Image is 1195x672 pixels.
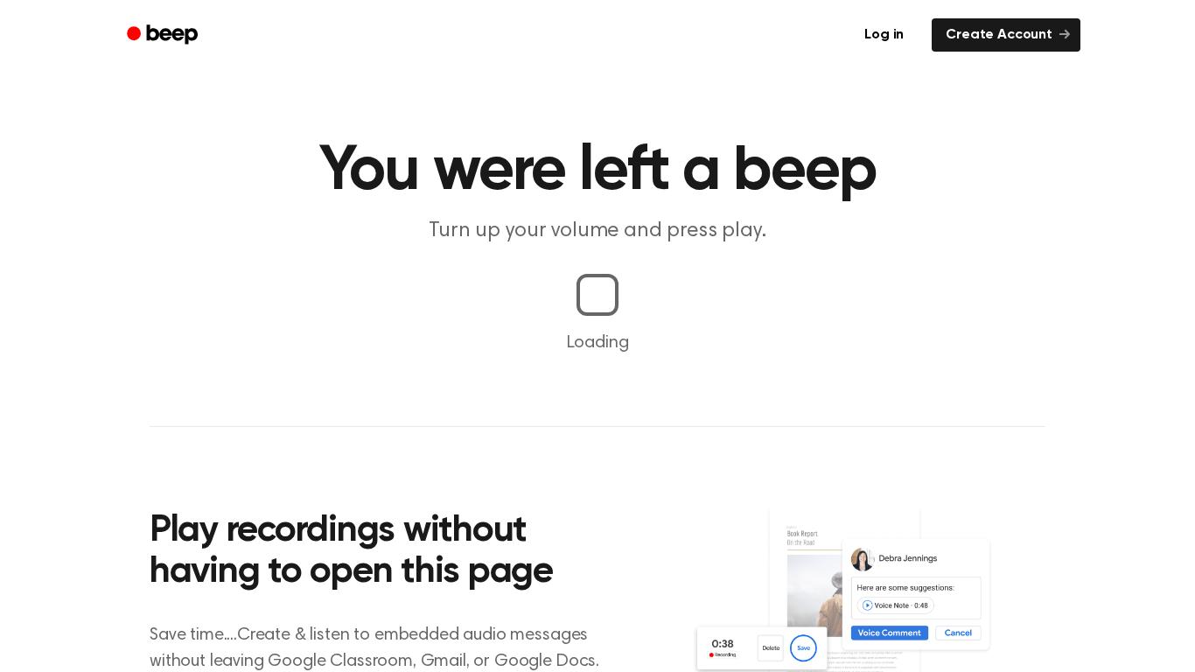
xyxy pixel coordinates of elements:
h1: You were left a beep [150,140,1045,203]
a: Log in [847,15,921,55]
a: Beep [115,18,213,52]
a: Create Account [932,18,1080,52]
p: Turn up your volume and press play. [262,217,933,246]
h2: Play recordings without having to open this page [150,511,621,594]
p: Loading [21,330,1174,356]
